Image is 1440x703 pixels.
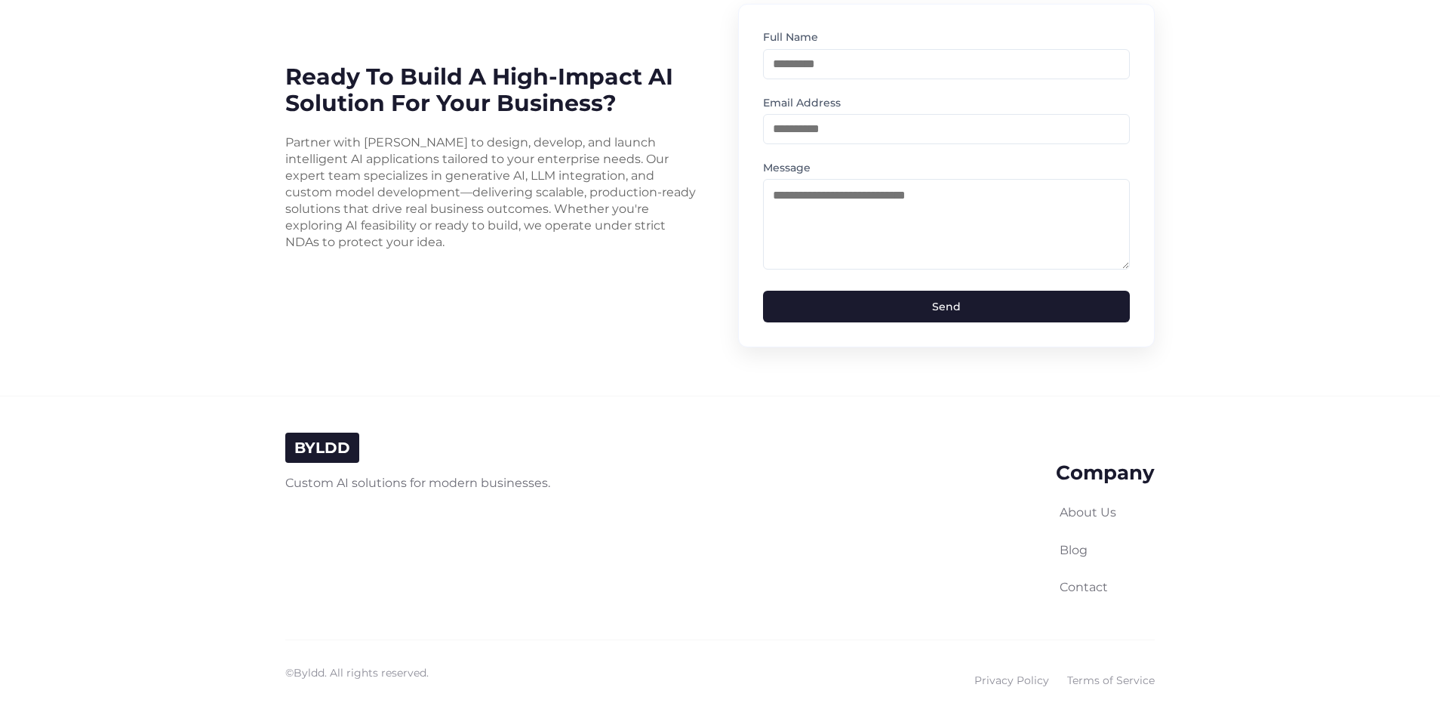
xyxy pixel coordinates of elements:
[285,134,702,251] p: Partner with [PERSON_NAME] to design, develop, and launch intelligent AI applications tailored to...
[285,475,550,492] p: Custom AI solutions for modern businesses.
[1060,543,1088,557] a: Blog
[1060,505,1116,520] a: About Us
[763,29,1130,45] label: Full Name
[285,64,702,116] h2: Ready to Build a High-Impact AI Solution for Your Business?
[294,439,350,457] span: BYLDD
[1056,462,1155,485] h3: Company
[294,442,350,456] a: BYLDD
[763,94,1130,111] label: Email Address
[763,159,1130,176] label: Message
[1060,580,1108,594] a: Contact
[974,672,1049,689] a: Privacy Policy
[763,291,1130,322] button: Send
[1067,672,1155,689] a: Terms of Service
[285,664,429,681] p: © Byldd. All rights reserved.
